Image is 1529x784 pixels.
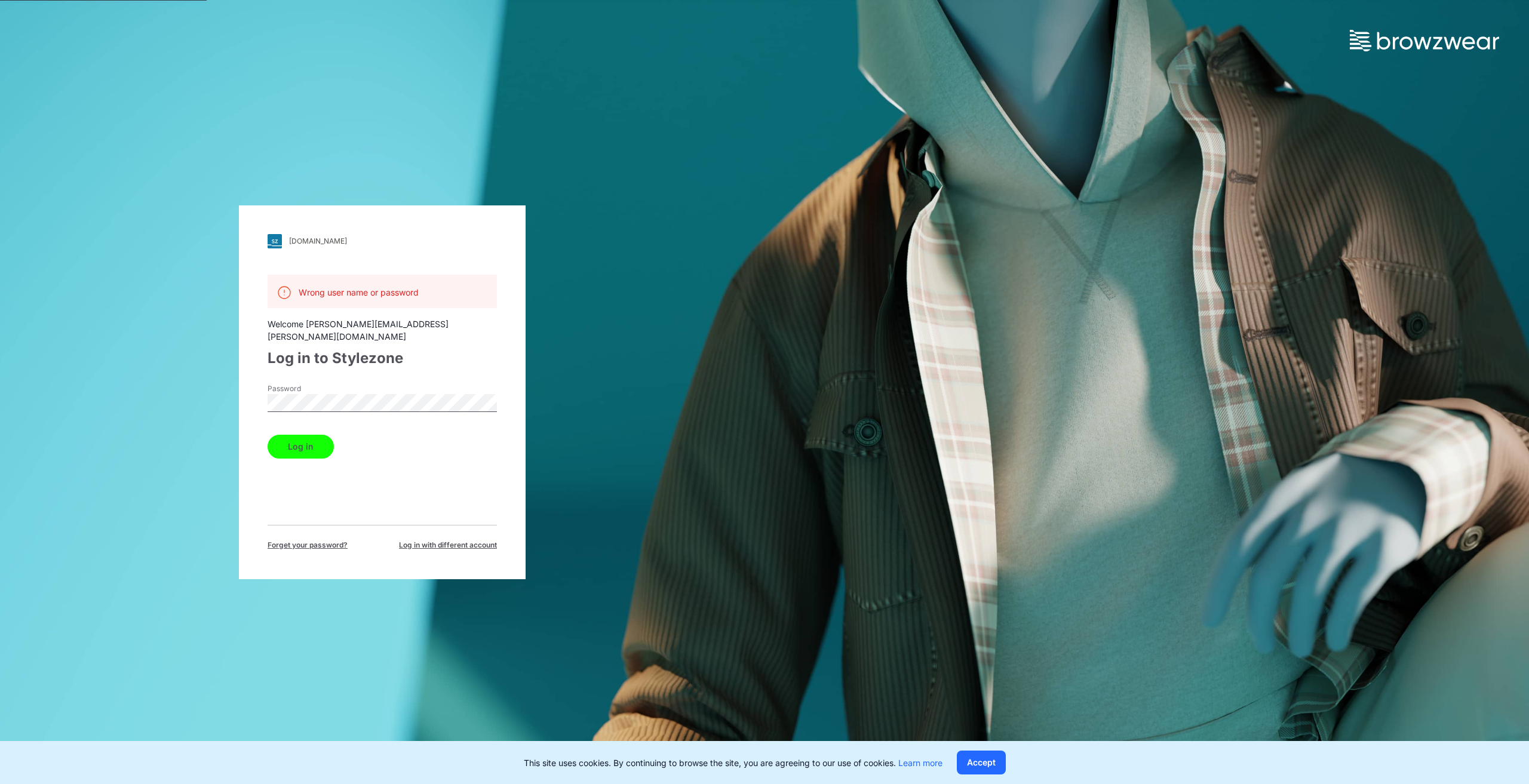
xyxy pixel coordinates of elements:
[268,348,497,369] div: Log in to Stylezone
[524,757,942,769] p: This site uses cookies. By continuing to browse the site, you are agreeing to our use of cookies.
[399,540,497,551] span: Log in with different account
[268,234,497,248] a: [DOMAIN_NAME]
[268,540,348,551] span: Forget your password?
[289,236,347,245] div: [DOMAIN_NAME]
[268,383,351,394] label: Password
[268,435,334,459] button: Log in
[299,286,419,299] p: Wrong user name or password
[277,285,291,300] img: svg+xml;base64,PHN2ZyB3aWR0aD0iMjQiIGhlaWdodD0iMjQiIHZpZXdCb3g9IjAgMCAyNCAyNCIgZmlsbD0ibm9uZSIgeG...
[898,758,942,768] a: Learn more
[268,318,497,343] div: Welcome [PERSON_NAME][EMAIL_ADDRESS][PERSON_NAME][DOMAIN_NAME]
[1350,30,1499,51] img: browzwear-logo.73288ffb.svg
[268,234,282,248] img: svg+xml;base64,PHN2ZyB3aWR0aD0iMjgiIGhlaWdodD0iMjgiIHZpZXdCb3g9IjAgMCAyOCAyOCIgZmlsbD0ibm9uZSIgeG...
[957,751,1006,774] button: Accept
